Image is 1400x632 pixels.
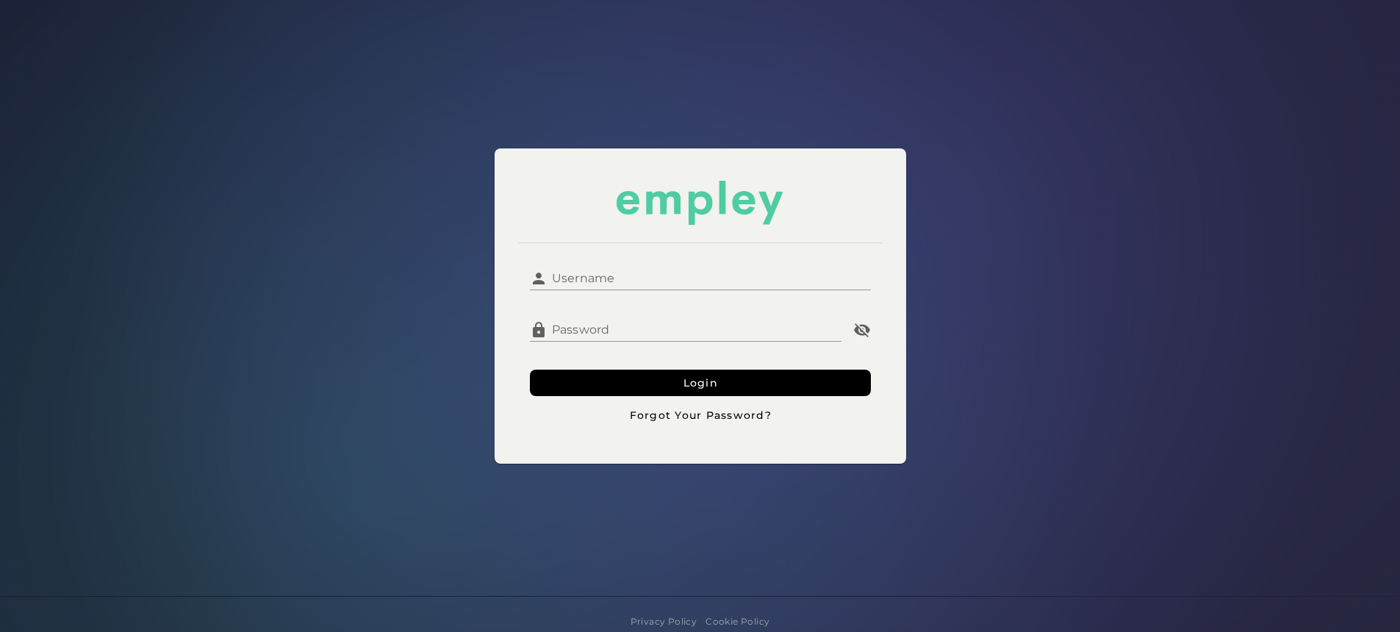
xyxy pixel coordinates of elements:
button: Login [530,370,871,396]
a: Cookie Policy [706,614,769,629]
button: Forgot Your Password? [530,402,871,428]
i: Password appended action [853,321,871,339]
a: Privacy Policy [631,614,697,629]
span: Login [682,376,718,389]
span: Forgot Your Password? [628,409,772,422]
